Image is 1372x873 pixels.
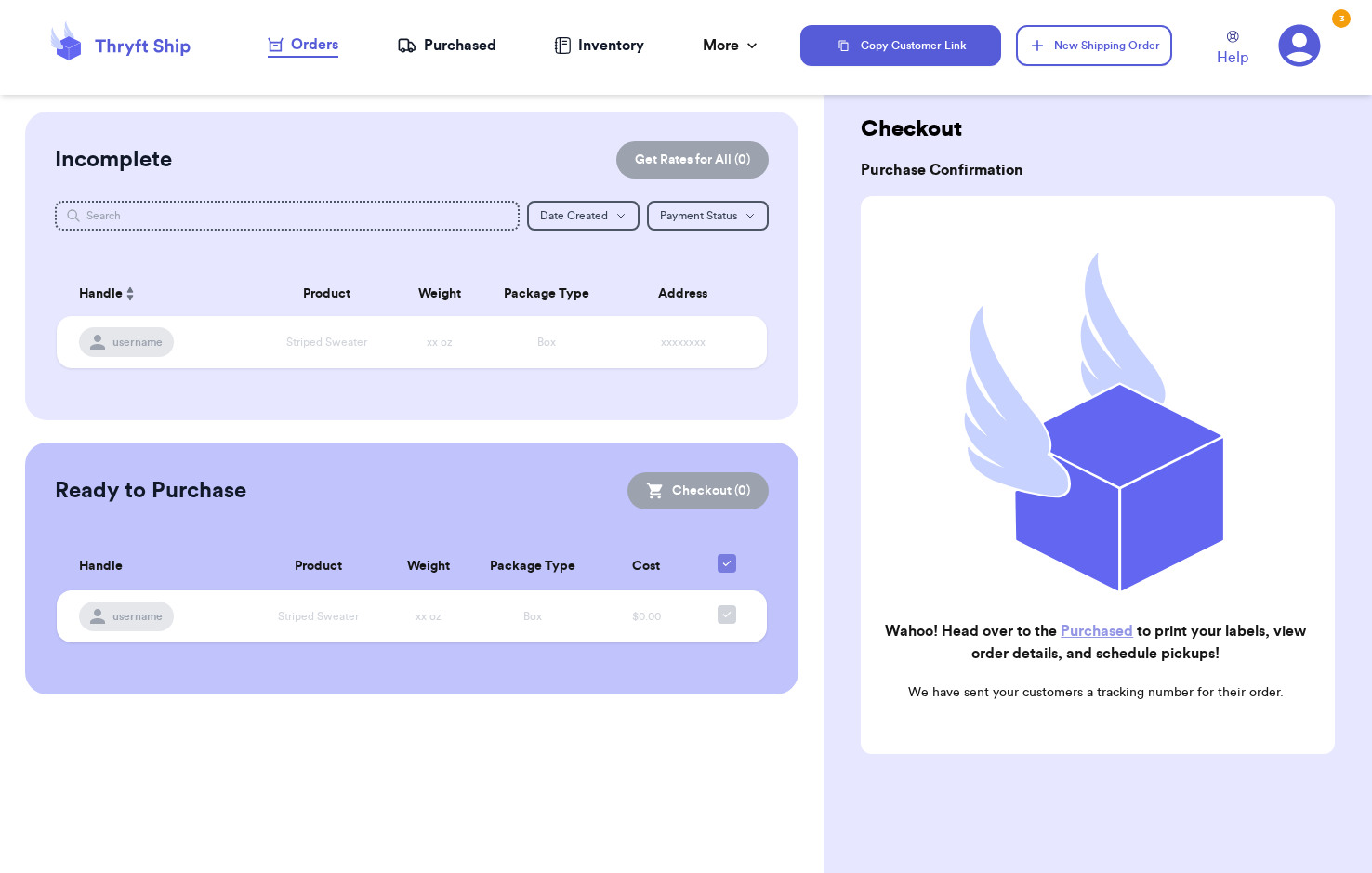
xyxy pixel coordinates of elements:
span: Striped Sweater [278,611,359,622]
span: Date Created [540,210,608,221]
a: Inventory [554,34,644,57]
th: Cost [594,543,697,590]
span: username [112,335,163,350]
div: 3 [1332,9,1351,28]
span: Handle [79,284,123,304]
div: More [703,34,761,57]
h3: Purchase Confirmation [861,159,1335,181]
th: Package Type [482,271,611,316]
span: Help [1217,46,1248,69]
th: Address [611,271,767,316]
th: Package Type [470,543,595,590]
span: $0.00 [632,611,661,622]
span: Box [523,611,542,622]
button: Copy Customer Link [800,25,1001,66]
a: Orders [268,33,338,58]
button: Checkout (0) [627,472,769,509]
div: Orders [268,33,338,56]
button: Date Created [527,201,640,231]
a: Help [1217,31,1248,69]
span: username [112,609,163,624]
th: Weight [398,271,483,316]
a: Purchased [1061,624,1133,639]
span: xxxxxxxx [661,337,706,348]
th: Product [249,543,387,590]
h2: Incomplete [55,145,172,175]
span: Box [537,337,556,348]
h2: Wahoo! Head over to the to print your labels, view order details, and schedule pickups! [876,620,1316,665]
button: New Shipping Order [1016,25,1172,66]
span: Payment Status [660,210,737,221]
button: Get Rates for All (0) [616,141,769,179]
button: Payment Status [647,201,769,231]
span: xx oz [427,337,453,348]
span: Striped Sweater [286,337,367,348]
button: Sort ascending [123,283,138,305]
span: Handle [79,557,123,576]
p: We have sent your customers a tracking number for their order. [876,683,1316,702]
th: Product [256,271,398,316]
span: xx oz [416,611,442,622]
th: Weight [388,543,470,590]
h2: Checkout [861,114,1335,144]
input: Search [55,201,520,231]
a: Purchased [397,34,496,57]
a: 3 [1278,24,1321,67]
h2: Ready to Purchase [55,476,246,506]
